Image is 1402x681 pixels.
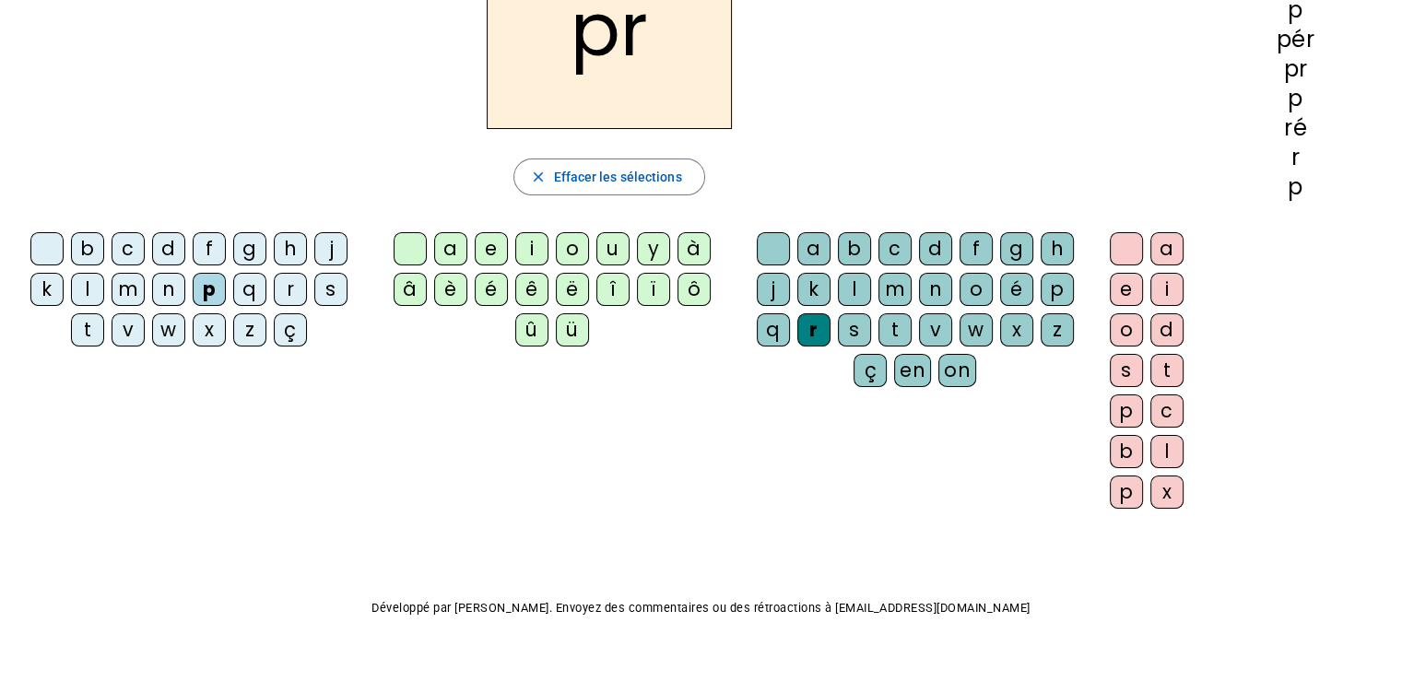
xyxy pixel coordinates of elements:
div: h [1041,232,1074,265]
div: c [878,232,912,265]
div: b [1110,435,1143,468]
div: a [434,232,467,265]
div: r [1219,147,1373,169]
div: z [1041,313,1074,346]
div: i [515,232,548,265]
div: g [233,232,266,265]
div: s [838,313,871,346]
div: î [596,273,630,306]
div: è [434,273,467,306]
div: p [1219,176,1373,198]
div: g [1000,232,1033,265]
div: ü [556,313,589,346]
div: l [838,273,871,306]
div: k [30,273,64,306]
p: Développé par [PERSON_NAME]. Envoyez des commentaires ou des rétroactions à [EMAIL_ADDRESS][DOMAI... [15,597,1387,619]
div: pr [1219,58,1373,80]
div: l [1150,435,1184,468]
div: p [193,273,226,306]
div: û [515,313,548,346]
div: ô [677,273,711,306]
div: ç [854,354,887,387]
div: h [274,232,307,265]
div: i [1150,273,1184,306]
div: c [112,232,145,265]
div: ï [637,273,670,306]
div: p [1110,394,1143,428]
div: n [152,273,185,306]
div: ë [556,273,589,306]
div: ç [274,313,307,346]
div: j [757,273,790,306]
div: t [878,313,912,346]
div: o [556,232,589,265]
div: r [274,273,307,306]
div: t [71,313,104,346]
div: w [960,313,993,346]
div: x [193,313,226,346]
div: m [878,273,912,306]
div: b [838,232,871,265]
div: f [960,232,993,265]
span: Effacer les sélections [553,166,681,188]
div: â [394,273,427,306]
div: s [314,273,348,306]
div: y [637,232,670,265]
div: pér [1219,29,1373,51]
div: x [1150,476,1184,509]
div: v [112,313,145,346]
div: u [596,232,630,265]
div: v [919,313,952,346]
div: j [314,232,348,265]
div: m [112,273,145,306]
div: e [475,232,508,265]
div: d [152,232,185,265]
div: q [233,273,266,306]
div: q [757,313,790,346]
div: z [233,313,266,346]
div: é [475,273,508,306]
div: a [1150,232,1184,265]
div: à [677,232,711,265]
div: b [71,232,104,265]
div: f [193,232,226,265]
div: d [1150,313,1184,346]
div: o [1110,313,1143,346]
div: on [938,354,976,387]
div: é [1000,273,1033,306]
div: x [1000,313,1033,346]
div: p [1110,476,1143,509]
div: e [1110,273,1143,306]
mat-icon: close [529,169,546,185]
div: l [71,273,104,306]
div: p [1041,273,1074,306]
div: d [919,232,952,265]
div: s [1110,354,1143,387]
button: Effacer les sélections [513,159,704,195]
div: n [919,273,952,306]
div: w [152,313,185,346]
div: ré [1219,117,1373,139]
div: k [797,273,831,306]
div: a [797,232,831,265]
div: t [1150,354,1184,387]
div: r [797,313,831,346]
div: c [1150,394,1184,428]
div: ê [515,273,548,306]
div: en [894,354,931,387]
div: p [1219,88,1373,110]
div: o [960,273,993,306]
